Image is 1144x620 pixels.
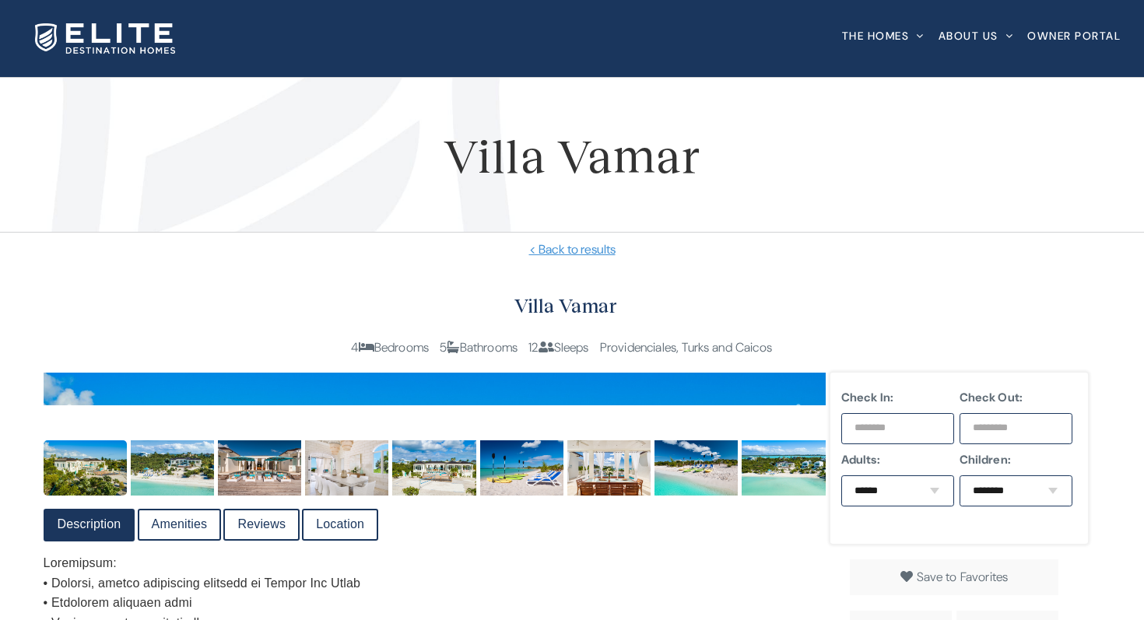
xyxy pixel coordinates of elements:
[44,290,1088,322] h2: Villa Vamar
[225,510,298,539] a: Reviews
[960,450,1073,469] label: Children:
[131,440,214,496] img: 6a444fb6-a4bb-4016-a88f-40ab361ed023
[939,30,998,41] span: About Us
[23,240,1121,259] a: < Back to results
[939,4,1014,67] a: About Us
[842,4,925,67] a: The Homes
[218,440,301,496] img: 1e4e9923-00bf-444e-a634-b2d68a73db33
[351,339,429,356] span: 4 Bedrooms
[440,339,518,356] span: 5 Bathrooms
[305,440,388,496] img: 96b92337-7516-4ae5-90b6-a5708fa2356a
[742,440,825,496] img: 04649ee2-d7f5-470e-8544-d4617103949c
[842,4,1121,67] nav: Main Menu
[841,388,955,407] label: Check In:
[392,440,475,496] img: 6a036ec3-7710-428e-8552-a4ec9b7eb75c
[44,440,127,496] img: 046b3c7c-e31b-425e-8673-eae4ad8566a8
[35,23,175,54] img: Elite Destination Homes Logo
[600,339,772,356] span: Providenciales, Turks and Caicos
[528,339,588,356] span: 12 Sleeps
[23,120,1121,190] h1: Villa Vamar
[45,510,134,539] a: Description
[139,510,220,539] a: Amenities
[1027,4,1121,67] a: Owner Portal
[304,510,377,539] a: Location
[654,440,738,496] img: 2af04fa0-b4ba-43b3-b79d-9fdedda85cf6
[567,440,651,496] img: 21c8b9ae-754b-4659-b830-d06ddd1a2d8b
[960,388,1073,407] label: Check Out:
[842,30,910,41] span: The Homes
[917,569,1009,585] span: Save to Favorites
[480,440,563,496] img: 0b44862f-edc1-4809-b56f-c99f26df1b84
[1027,30,1121,41] span: Owner Portal
[841,450,955,469] label: Adults:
